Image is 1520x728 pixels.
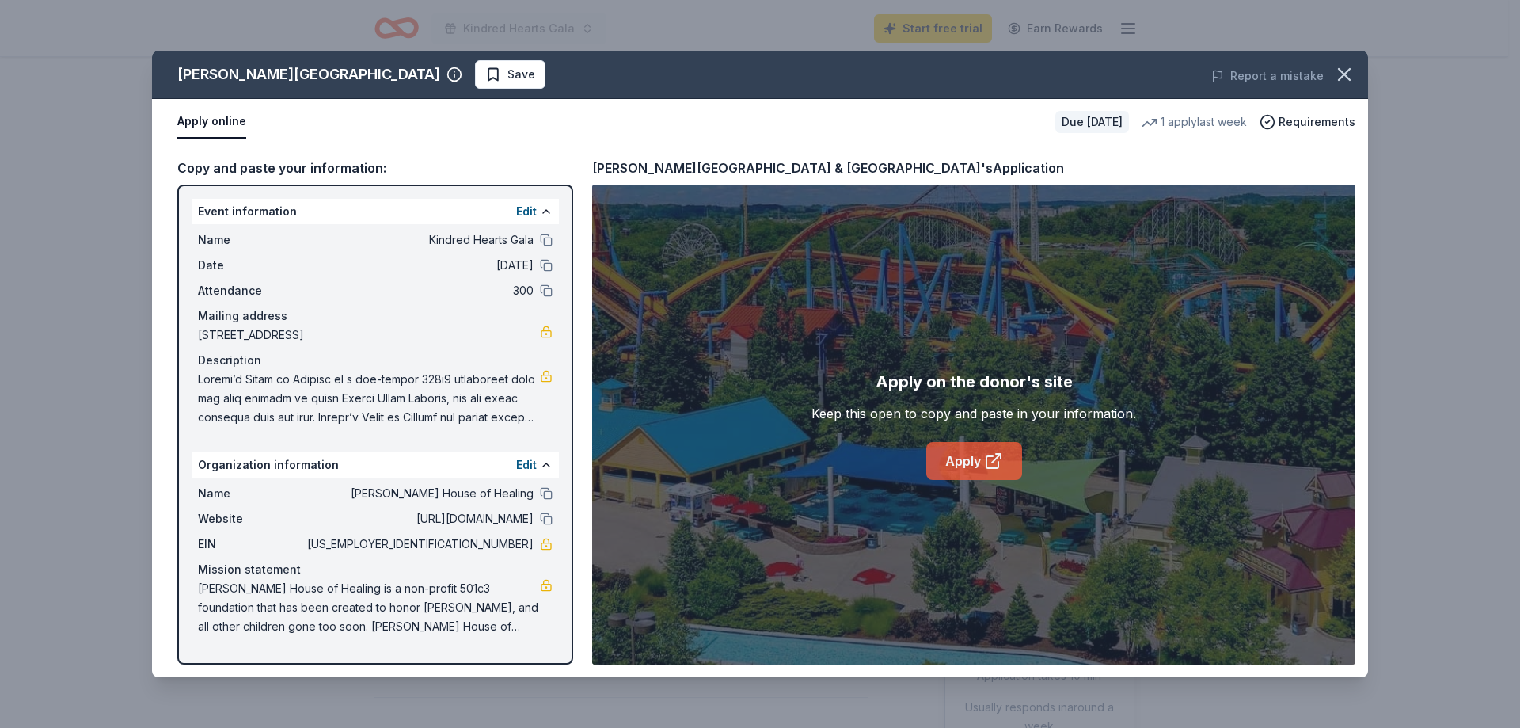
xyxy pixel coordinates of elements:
[304,535,534,554] span: [US_EMPLOYER_IDENTIFICATION_NUMBER]
[198,281,304,300] span: Attendance
[304,231,534,250] span: Kindred Hearts Gala
[516,202,537,221] button: Edit
[198,307,553,326] div: Mailing address
[507,65,535,84] span: Save
[304,509,534,528] span: [URL][DOMAIN_NAME]
[304,281,534,300] span: 300
[198,484,304,503] span: Name
[592,158,1064,178] div: [PERSON_NAME][GEOGRAPHIC_DATA] & [GEOGRAPHIC_DATA]'s Application
[1055,111,1129,133] div: Due [DATE]
[304,484,534,503] span: [PERSON_NAME] House of Healing
[1142,112,1247,131] div: 1 apply last week
[198,370,540,427] span: Loremi’d Sitam co Adipisc el s doe-tempor 328i9 utlaboreet dolo mag aliq enimadm ve quisn Exerci ...
[192,452,559,478] div: Organization information
[177,105,246,139] button: Apply online
[198,351,553,370] div: Description
[1260,112,1355,131] button: Requirements
[198,579,540,636] span: [PERSON_NAME] House of Healing is a non-profit 501c3 foundation that has been created to honor [P...
[811,404,1136,423] div: Keep this open to copy and paste in your information.
[198,560,553,579] div: Mission statement
[1279,112,1355,131] span: Requirements
[177,62,440,87] div: [PERSON_NAME][GEOGRAPHIC_DATA]
[926,442,1022,480] a: Apply
[198,509,304,528] span: Website
[192,199,559,224] div: Event information
[198,535,304,554] span: EIN
[198,326,540,345] span: [STREET_ADDRESS]
[198,256,304,275] span: Date
[198,231,304,250] span: Name
[516,455,537,475] button: Edit
[177,158,573,178] div: Copy and paste your information:
[304,256,534,275] span: [DATE]
[876,369,1073,394] div: Apply on the donor's site
[1211,67,1324,86] button: Report a mistake
[475,60,545,89] button: Save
